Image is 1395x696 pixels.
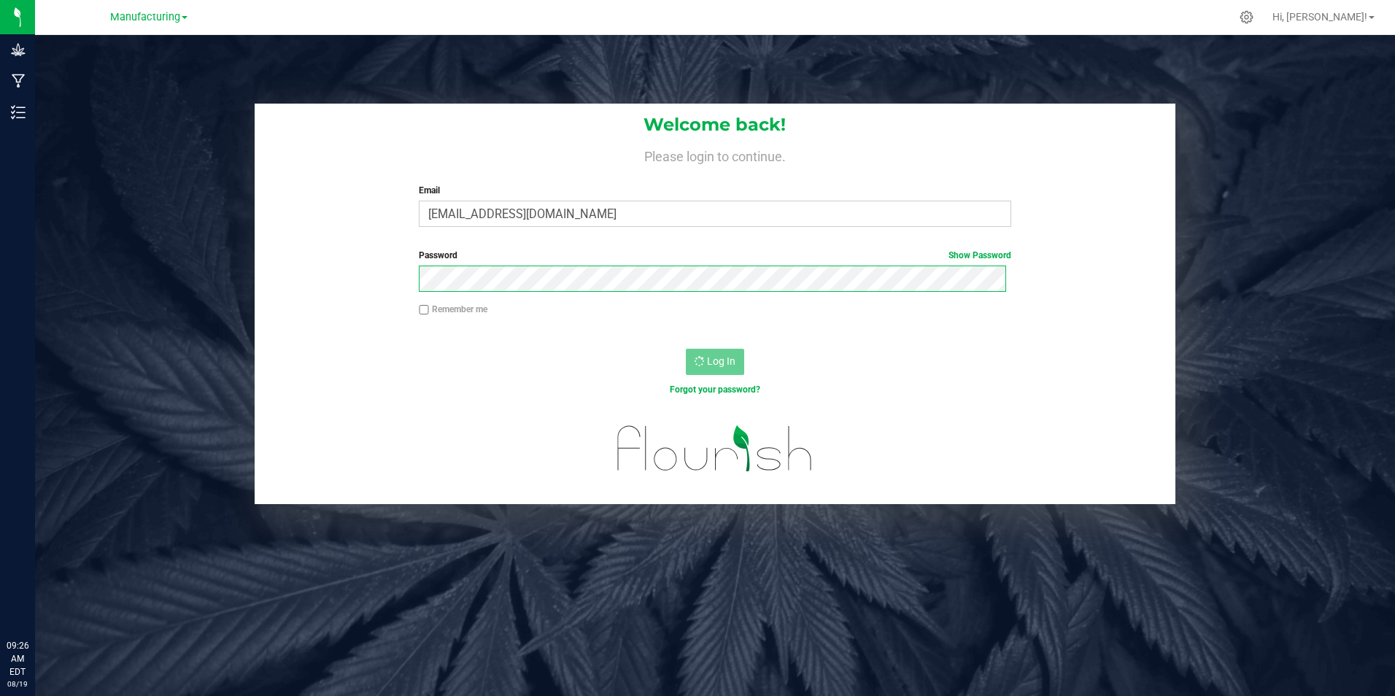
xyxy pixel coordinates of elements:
iframe: Resource center unread badge [43,577,61,595]
img: flourish_logo.svg [600,411,830,486]
iframe: Resource center [15,579,58,623]
inline-svg: Inventory [11,105,26,120]
p: 09:26 AM EDT [7,639,28,678]
label: Email [419,184,1011,197]
span: Log In [707,355,735,367]
h4: Please login to continue. [255,146,1176,163]
h1: Welcome back! [255,115,1176,134]
a: Show Password [948,250,1011,260]
div: Manage settings [1237,10,1256,24]
span: Manufacturing [110,11,180,23]
a: Forgot your password? [670,384,760,395]
p: 08/19 [7,678,28,689]
button: Log In [686,349,744,375]
inline-svg: Manufacturing [11,74,26,88]
span: Password [419,250,457,260]
input: Remember me [419,305,429,315]
label: Remember me [419,303,487,316]
inline-svg: Grow [11,42,26,57]
span: Hi, [PERSON_NAME]! [1272,11,1367,23]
